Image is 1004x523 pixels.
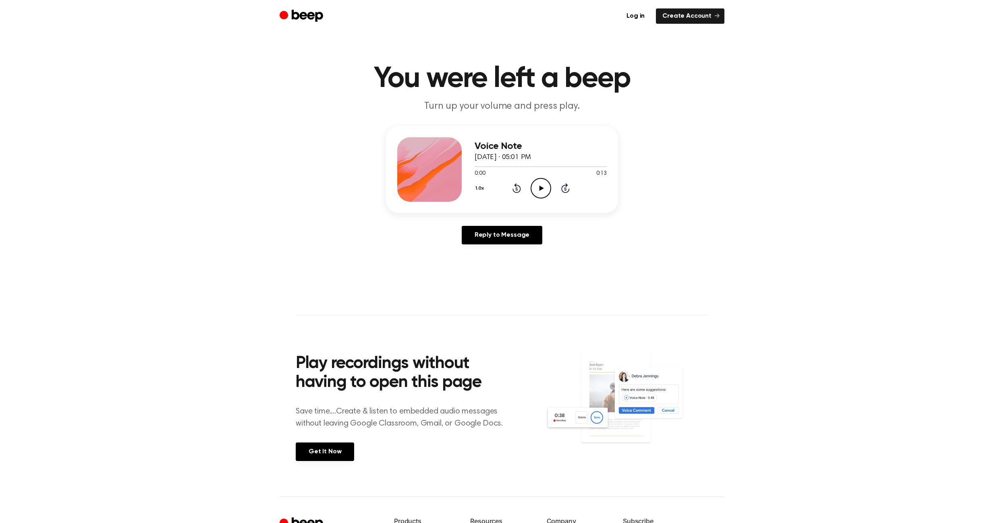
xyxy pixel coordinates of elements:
[475,141,607,152] h3: Voice Note
[296,442,354,461] a: Get It Now
[462,226,542,244] a: Reply to Message
[296,405,513,430] p: Save time....Create & listen to embedded audio messages without leaving Google Classroom, Gmail, ...
[475,154,531,161] span: [DATE] · 05:01 PM
[475,182,487,195] button: 1.0x
[296,354,513,393] h2: Play recordings without having to open this page
[296,64,708,93] h1: You were left a beep
[596,170,607,178] span: 0:13
[620,8,651,24] a: Log in
[475,170,485,178] span: 0:00
[545,352,708,460] img: Voice Comments on Docs and Recording Widget
[280,8,325,24] a: Beep
[347,100,657,113] p: Turn up your volume and press play.
[656,8,724,24] a: Create Account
